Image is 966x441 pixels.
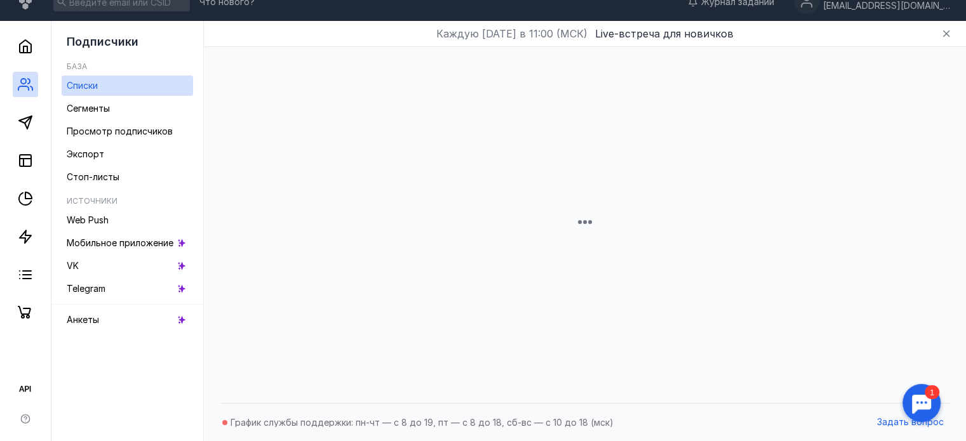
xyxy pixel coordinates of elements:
[62,256,193,276] a: VK
[62,144,193,164] a: Экспорт
[871,413,950,432] button: Задать вопрос
[62,279,193,299] a: Telegram
[67,260,79,271] span: VK
[877,417,944,428] span: Задать вопрос
[436,26,587,41] span: Каждую [DATE] в 11:00 (МСК)
[67,35,138,48] span: Подписчики
[231,417,614,428] span: График службы поддержки: пн-чт — с 8 до 19, пт — с 8 до 18, сб-вс — с 10 до 18 (мск)
[62,167,193,187] a: Стоп-листы
[29,8,43,22] div: 1
[595,27,734,40] span: Live-встреча для новичков
[67,148,104,159] span: Экспорт
[67,237,173,248] span: Мобильное приложение
[67,214,109,225] span: Web Push
[62,210,193,230] a: Web Push
[67,126,173,136] span: Просмотр подписчиков
[595,26,734,41] button: Live-встреча для новичков
[62,310,193,330] a: Анкеты
[67,62,87,71] h5: База
[62,76,193,96] a: Списки
[62,121,193,142] a: Просмотр подписчиков
[67,196,117,206] h5: Источники
[823,1,950,11] div: [EMAIL_ADDRESS][DOMAIN_NAME]
[62,98,193,119] a: Сегменты
[67,283,105,294] span: Telegram
[67,171,119,182] span: Стоп-листы
[62,233,193,253] a: Мобильное приложение
[67,314,99,325] span: Анкеты
[67,80,98,91] span: Списки
[67,103,110,114] span: Сегменты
